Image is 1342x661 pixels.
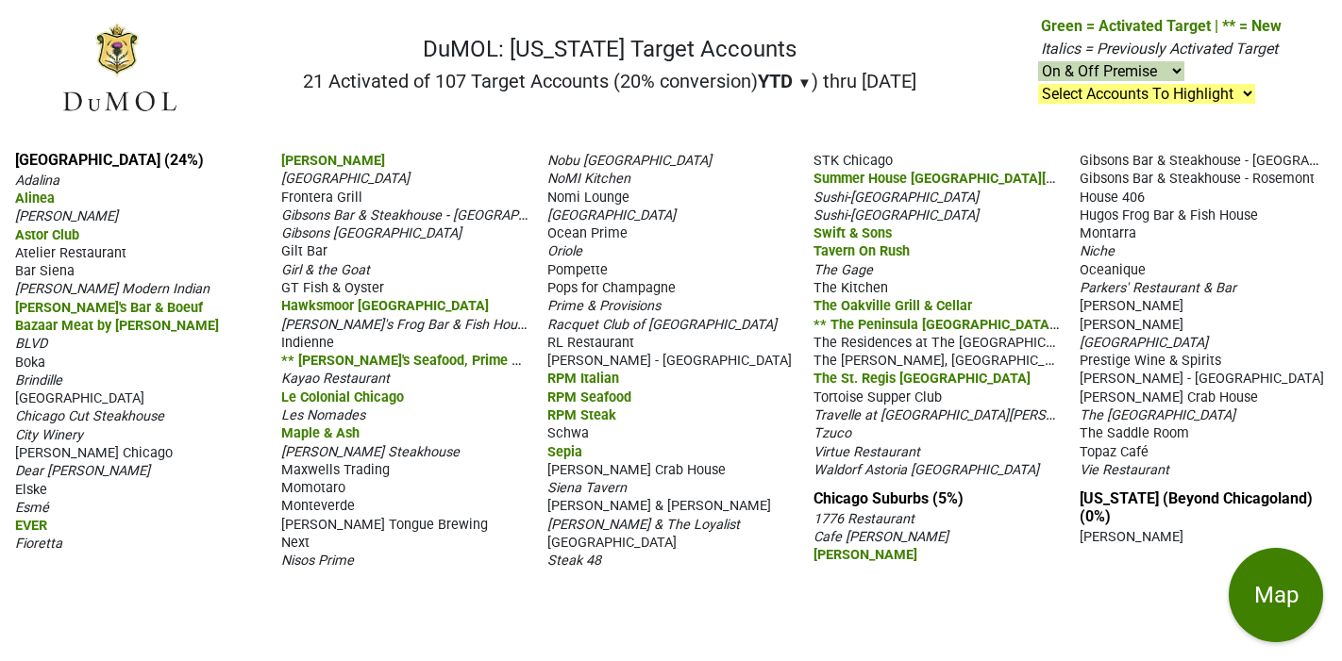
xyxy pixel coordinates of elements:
[814,511,914,527] span: 1776 Restaurant
[1080,529,1183,545] span: [PERSON_NAME]
[547,262,608,278] span: Pompette
[547,317,777,333] span: Racquet Club of [GEOGRAPHIC_DATA]
[1080,389,1258,405] span: [PERSON_NAME] Crab House
[547,207,676,223] span: [GEOGRAPHIC_DATA]
[281,444,460,460] span: [PERSON_NAME] Steakhouse
[814,280,888,296] span: The Kitchen
[281,517,488,533] span: [PERSON_NAME] Tongue Brewing
[15,300,203,316] span: [PERSON_NAME]'s Bar & Boeuf
[814,262,873,278] span: The Gage
[814,333,1088,351] span: The Residences at The [GEOGRAPHIC_DATA]
[1080,444,1149,460] span: Topaz Café
[1080,335,1208,351] span: [GEOGRAPHIC_DATA]
[797,74,812,91] span: ▼
[15,482,47,498] span: Elske
[281,335,334,351] span: Indienne
[547,153,712,169] span: Nobu [GEOGRAPHIC_DATA]
[15,245,126,261] span: Atelier Restaurant
[814,169,1146,187] span: Summer House [GEOGRAPHIC_DATA][PERSON_NAME]
[814,529,948,545] span: Cafe [PERSON_NAME]
[1080,280,1236,296] span: Parkers' Restaurant & Bar
[814,207,979,223] span: Sushi-[GEOGRAPHIC_DATA]
[281,407,365,423] span: Les Nomades
[814,389,942,405] span: Tortoise Supper Club
[547,444,582,460] span: Sepia
[1080,407,1235,423] span: The [GEOGRAPHIC_DATA]
[15,151,204,169] a: [GEOGRAPHIC_DATA] (24%)
[547,298,661,314] span: Prime & Provisions
[15,281,210,297] span: [PERSON_NAME] Modern Indian
[281,153,385,169] span: [PERSON_NAME]
[281,262,370,278] span: Girl & the Goat
[814,462,1039,478] span: Waldorf Astoria [GEOGRAPHIC_DATA]
[15,190,55,207] span: Alinea
[1080,425,1189,441] span: The Saddle Room
[281,462,390,478] span: Maxwells Trading
[281,389,404,405] span: Le Colonial Chicago
[1080,298,1183,314] span: [PERSON_NAME]
[281,225,461,241] span: Gibsons [GEOGRAPHIC_DATA]
[547,353,792,369] span: [PERSON_NAME] - [GEOGRAPHIC_DATA]
[1041,17,1282,35] span: Green = Activated Target | ** = New
[547,553,601,569] span: Steak 48
[1080,243,1115,259] span: Niche
[547,389,631,405] span: RPM Seafood
[15,427,83,443] span: City Winery
[281,553,354,569] span: Nisos Prime
[15,390,144,406] span: [GEOGRAPHIC_DATA]
[1080,207,1258,223] span: Hugos Frog Bar & Fish House
[281,243,327,259] span: Gilt Bar
[15,536,62,552] span: Fioretta
[814,243,910,259] span: Tavern On Rush
[814,405,1247,423] span: Travelle at [GEOGRAPHIC_DATA][PERSON_NAME], [GEOGRAPHIC_DATA]
[281,315,531,333] span: [PERSON_NAME]'s Frog Bar & Fish House
[547,517,740,533] span: [PERSON_NAME] & The Loyalist
[15,445,173,461] span: [PERSON_NAME] Chicago
[15,336,47,352] span: BLVD
[547,407,616,423] span: RPM Steak
[15,173,59,189] span: Adalina
[281,351,648,369] span: ** [PERSON_NAME]'s Seafood, Prime Steak & Stone Crab **
[281,498,355,514] span: Monteverde
[1080,317,1183,333] span: [PERSON_NAME]
[281,535,310,551] span: Next
[281,298,489,314] span: Hawksmoor [GEOGRAPHIC_DATA]
[281,206,581,223] span: Gibsons Bar & Steakhouse - [GEOGRAPHIC_DATA]
[281,371,390,387] span: Kayao Restaurant
[547,535,677,551] span: [GEOGRAPHIC_DATA]
[814,351,1081,369] span: The [PERSON_NAME], [GEOGRAPHIC_DATA]
[15,500,49,516] span: Esmé
[15,227,79,243] span: Astor Club
[281,171,410,187] span: [GEOGRAPHIC_DATA]
[1080,353,1221,369] span: Prestige Wine & Spirits
[547,171,630,187] span: NoMI Kitchen
[814,153,893,169] span: STK Chicago
[1080,489,1313,525] a: [US_STATE] (Beyond Chicagoland) (0%)
[547,371,619,387] span: RPM Italian
[547,498,771,514] span: [PERSON_NAME] & [PERSON_NAME]
[547,480,627,496] span: Siena Tavern
[1080,462,1169,478] span: Vie Restaurant
[281,425,360,441] span: Maple & Ash
[281,280,384,296] span: GT Fish & Oyster
[814,489,964,507] a: Chicago Suburbs (5%)
[547,280,676,296] span: Pops for Champagne
[60,22,178,115] img: DuMOL
[547,425,589,441] span: Schwa
[814,425,851,441] span: Tzuco
[547,335,634,351] span: RL Restaurant
[814,225,892,241] span: Swift & Sons
[281,190,362,206] span: Frontera Grill
[1080,225,1136,241] span: Montarra
[547,243,582,259] span: Oriole
[1080,371,1324,387] span: [PERSON_NAME] - [GEOGRAPHIC_DATA]
[303,70,916,92] h2: 21 Activated of 107 Target Accounts (20% conversion) ) thru [DATE]
[1080,171,1315,187] span: Gibsons Bar & Steakhouse - Rosemont
[814,298,972,314] span: The Oakville Grill & Cellar
[15,408,164,424] span: Chicago Cut Steakhouse
[15,463,150,479] span: Dear [PERSON_NAME]
[303,36,916,63] h1: DuMOL: [US_STATE] Target Accounts
[814,547,917,563] span: [PERSON_NAME]
[547,462,726,478] span: [PERSON_NAME] Crab House
[547,190,629,206] span: Nomi Lounge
